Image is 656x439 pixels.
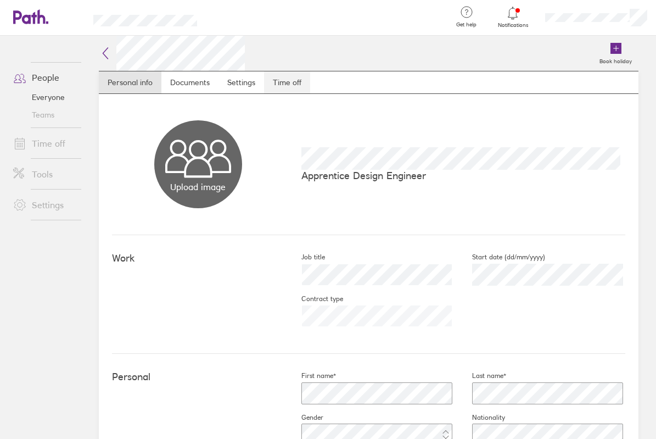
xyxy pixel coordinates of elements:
[448,21,484,28] span: Get help
[455,413,505,422] label: Nationality
[4,132,93,154] a: Time off
[4,163,93,185] a: Tools
[301,170,625,181] p: Apprentice Design Engineer
[284,253,325,262] label: Job title
[455,253,545,262] label: Start date (dd/mm/yyyy)
[284,294,343,303] label: Contract type
[495,5,531,29] a: Notifications
[112,371,284,383] h4: Personal
[4,66,93,88] a: People
[284,371,336,380] label: First name*
[99,71,161,93] a: Personal info
[112,253,284,264] h4: Work
[264,71,310,93] a: Time off
[161,71,218,93] a: Documents
[4,106,93,124] a: Teams
[4,88,93,106] a: Everyone
[455,371,506,380] label: Last name*
[593,36,638,71] a: Book holiday
[4,194,93,216] a: Settings
[495,22,531,29] span: Notifications
[284,413,323,422] label: Gender
[218,71,264,93] a: Settings
[593,55,638,65] label: Book holiday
